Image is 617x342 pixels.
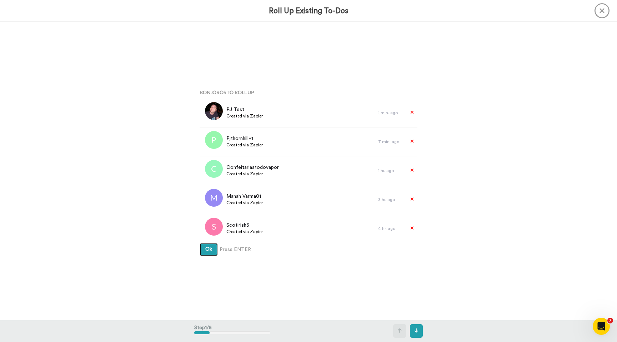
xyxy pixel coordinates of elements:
img: p.png [205,131,223,149]
img: 85e404a5-a248-47f7-914b-a273d5171cb6 [205,102,223,120]
img: s.png [205,218,223,236]
span: Manah Varma01 [226,193,263,200]
div: 3 hr. ago [378,197,403,202]
div: 4 hr. ago [378,226,403,231]
button: Ok [200,243,218,256]
span: Pjthornhill+1 [226,135,263,142]
h3: Roll Up Existing To-Dos [269,7,348,15]
span: PJ Test [226,106,263,113]
span: Confeitariaatodovapor [226,164,279,171]
div: 1 min. ago [378,110,403,116]
span: Created via Zapier [226,229,263,235]
span: Scotirish3 [226,222,263,229]
img: m.png [205,189,223,207]
span: Created via Zapier [226,113,263,119]
span: Created via Zapier [226,142,263,148]
iframe: Intercom live chat [593,318,610,335]
div: 1 hr. ago [378,168,403,173]
span: Press ENTER [220,246,251,253]
span: Created via Zapier [226,171,279,177]
div: Step 1 / 5 [194,321,270,341]
span: Ok [205,247,212,252]
img: c.png [205,160,223,178]
h4: Bonjoros To Roll Up [200,90,417,95]
span: Created via Zapier [226,200,263,206]
span: 7 [607,318,613,323]
div: 7 min. ago [378,139,403,145]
